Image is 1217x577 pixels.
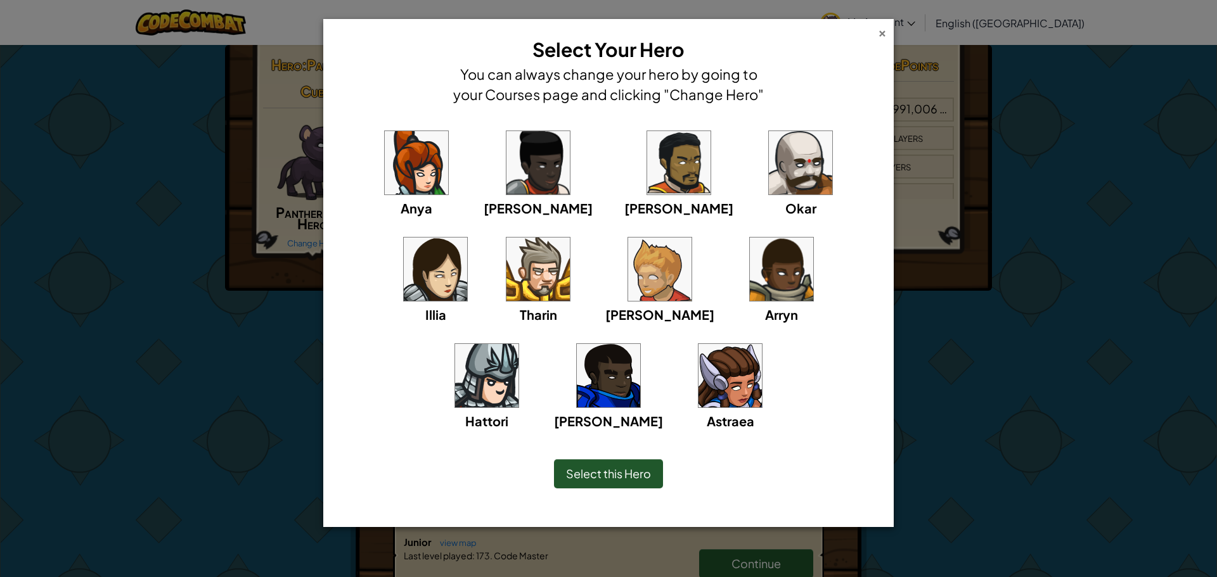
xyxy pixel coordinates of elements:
[707,413,754,429] span: Astraea
[878,25,887,38] div: ×
[785,200,816,216] span: Okar
[628,238,692,301] img: portrait.png
[566,466,651,481] span: Select this Hero
[465,413,508,429] span: Hattori
[647,131,711,194] img: portrait.png
[450,35,767,64] h3: Select Your Hero
[769,131,832,194] img: portrait.png
[554,413,663,429] span: [PERSON_NAME]
[484,200,593,216] span: [PERSON_NAME]
[506,131,570,194] img: portrait.png
[425,307,446,322] span: Illia
[401,200,432,216] span: Anya
[404,238,467,301] img: portrait.png
[577,344,640,407] img: portrait.png
[624,200,733,216] span: [PERSON_NAME]
[605,307,714,322] span: [PERSON_NAME]
[506,238,570,301] img: portrait.png
[455,344,518,407] img: portrait.png
[699,344,762,407] img: portrait.png
[520,307,557,322] span: Tharin
[450,64,767,105] h4: You can always change your hero by going to your Courses page and clicking "Change Hero"
[765,307,798,322] span: Arryn
[750,238,813,301] img: portrait.png
[385,131,448,194] img: portrait.png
